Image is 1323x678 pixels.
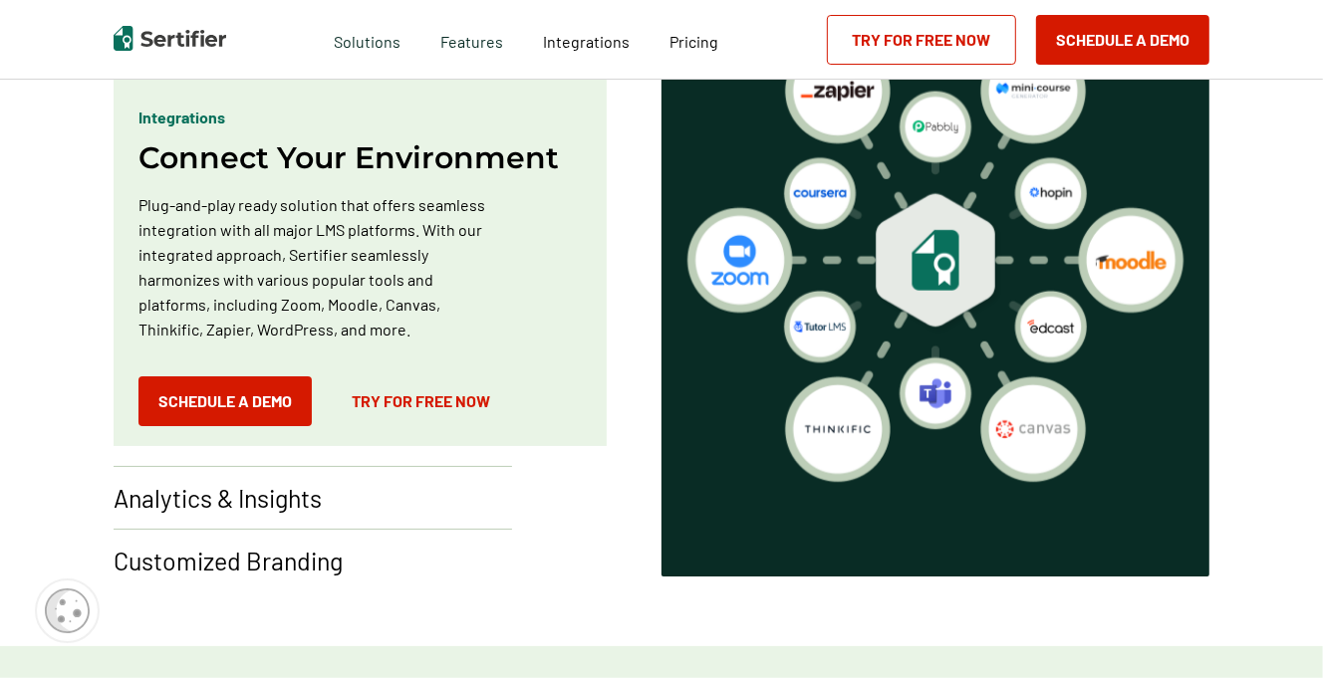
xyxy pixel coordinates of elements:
p: Integrations [138,105,225,129]
img: Cookie Popup Icon [45,588,90,633]
p: Customized Branding [114,545,343,576]
a: Integrations [544,27,631,52]
span: Features [441,27,504,52]
p: Analytics & Insights [114,482,322,514]
span: Solutions [335,27,401,52]
iframe: Chat Widget [1223,582,1323,678]
img: Sertifier | Digital Credentialing Platform [114,26,226,51]
h2: Connect Your Environment [138,139,559,176]
a: Pricing [670,27,719,52]
a: Try for Free Now [827,15,1016,65]
button: Schedule a Demo [1036,15,1209,65]
span: Pricing [670,32,719,51]
a: Try for Free Now [332,376,510,426]
span: Integrations [544,32,631,51]
p: Plug-and-play ready solution that offers seamless integration with all major LMS platforms. With ... [138,192,493,341]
